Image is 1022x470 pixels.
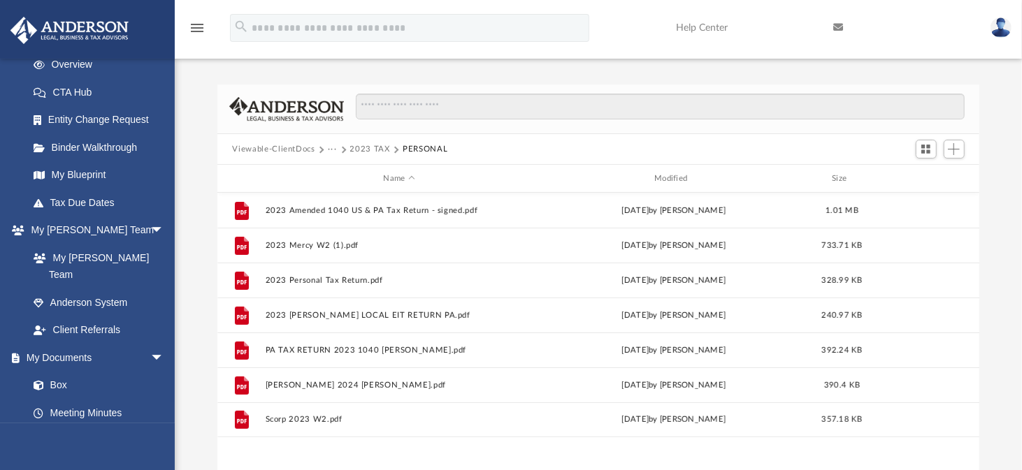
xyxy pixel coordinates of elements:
button: Scorp 2023 W2.pdf [265,415,533,424]
a: CTA Hub [20,78,185,106]
a: Overview [20,51,185,79]
span: 240.97 KB [821,311,862,319]
img: User Pic [991,17,1012,38]
span: 328.99 KB [821,277,862,284]
div: [DATE] by [PERSON_NAME] [540,309,808,322]
a: Box [20,372,171,399]
button: Viewable-ClientDocs [232,143,315,156]
a: Meeting Minutes [20,399,178,427]
div: id [223,172,258,185]
span: 1.01 MB [826,207,858,214]
button: [PERSON_NAME] 2024 [PERSON_NAME].pdf [265,381,533,390]
div: [DATE] by [PERSON_NAME] [540,344,808,357]
span: 390.4 KB [824,381,860,389]
a: Tax Due Dates [20,189,185,216]
a: Anderson System [20,288,178,316]
span: 392.24 KB [821,346,862,354]
span: arrow_drop_down [150,216,178,245]
div: id [876,172,974,185]
a: My [PERSON_NAME] Teamarrow_drop_down [10,216,178,244]
button: ··· [328,143,337,156]
button: 2023 Personal Tax Return.pdf [265,276,533,285]
div: [DATE] by [PERSON_NAME] [540,240,808,252]
span: arrow_drop_down [150,344,178,372]
img: Anderson Advisors Platinum Portal [6,17,133,44]
input: Search files and folders [356,94,964,120]
div: [DATE] by [PERSON_NAME] [540,379,808,392]
i: search [233,19,249,34]
button: PERSONAL [403,143,447,156]
a: Binder Walkthrough [20,133,185,161]
div: [DATE] by [PERSON_NAME] [540,205,808,217]
a: My Documentsarrow_drop_down [10,344,178,372]
a: My [PERSON_NAME] Team [20,244,171,288]
button: 2023 Mercy W2 (1).pdf [265,241,533,250]
button: PA TAX RETURN 2023 1040 [PERSON_NAME].pdf [265,346,533,355]
span: 357.18 KB [821,416,862,423]
div: Size [814,172,870,185]
button: 2023 [PERSON_NAME] LOCAL EIT RETURN PA.pdf [265,311,533,320]
a: Client Referrals [20,316,178,344]
i: menu [189,20,206,36]
button: Switch to Grid View [916,140,937,159]
div: Modified [539,172,807,185]
a: Entity Change Request [20,106,185,134]
div: [DATE] by [PERSON_NAME] [540,274,808,287]
button: 2023 TAX [350,143,390,156]
span: 733.71 KB [821,242,862,249]
a: My Blueprint [20,161,178,189]
button: Add [944,140,965,159]
div: Name [264,172,533,185]
div: [DATE] by [PERSON_NAME] [540,413,808,426]
a: menu [189,27,206,36]
button: 2023 Amended 1040 US & PA Tax Return - signed.pdf [265,206,533,215]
